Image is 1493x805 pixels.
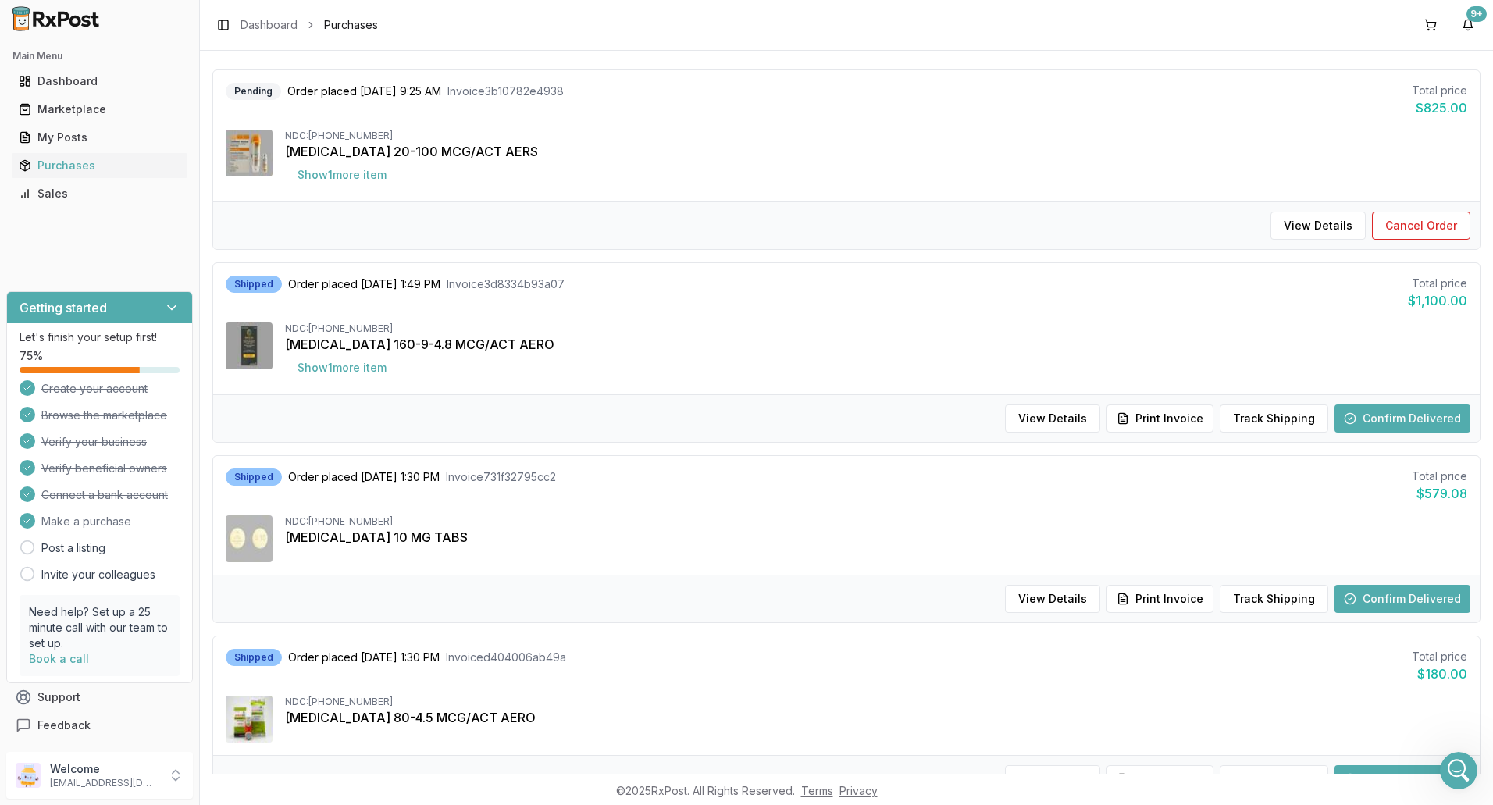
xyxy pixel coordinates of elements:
button: Confirm Delivered [1334,585,1470,613]
button: View Details [1005,404,1100,433]
div: [MEDICAL_DATA] 20-100 MCG/ACT AERS [285,142,1467,161]
div: Manuel says… [12,148,300,226]
button: Cancel Order [1372,212,1470,240]
div: JEFFREY says… [12,246,300,293]
div: Pending [226,83,281,100]
p: Welcome [50,761,159,777]
a: Purchases [12,151,187,180]
div: Still waiting on [MEDICAL_DATA] responses from a couple places and [MEDICAL_DATA] 0.25mg i have b... [25,3,244,80]
h1: [PERSON_NAME] [76,8,177,20]
div: My Posts [19,130,180,145]
button: Send a message… [268,505,293,530]
div: Close [274,6,302,34]
button: Feedback [6,711,193,739]
span: Order placed [DATE] 1:49 PM [288,276,440,292]
a: Sales [12,180,187,208]
button: Purchases [6,153,193,178]
div: Sales [19,186,180,201]
span: Invoice 3b10782e4938 [447,84,564,99]
div: Total price [1412,468,1467,484]
div: [MEDICAL_DATA] 10 MG TABS [285,528,1467,547]
textarea: Message… [13,479,299,505]
button: Show1more item [285,161,399,189]
button: Upload attachment [24,511,37,524]
div: $180.00 [1412,664,1467,683]
button: Confirm Delivered [1334,404,1470,433]
button: Print Invoice [1106,404,1213,433]
div: Manuel says… [12,293,300,354]
p: Active 12h ago [76,20,151,35]
span: Browse the marketplace [41,408,167,423]
a: Book a call [29,652,89,665]
img: Symbicort 80-4.5 MCG/ACT AERO [226,696,273,743]
button: Home [244,6,274,36]
div: [DATE] [12,225,300,246]
div: How many breo? [25,411,117,426]
div: JEFFREY says… [12,354,300,401]
a: Terms [801,784,833,797]
span: Invoice d404006ab49a [446,650,566,665]
div: Total price [1412,83,1467,98]
span: Create your account [41,381,148,397]
div: yes please, go ahead and put in our cart [56,447,300,497]
div: I actually might have some and did you still need [MEDICAL_DATA] 160? [12,293,256,342]
div: 9+ [1466,6,1487,22]
span: Invoice 731f32795cc2 [446,469,556,485]
div: ive also contacted the pharmacy we submitted [MEDICAL_DATA] and mounjaro when they are shipping out [12,148,256,213]
a: Marketplace [12,95,187,123]
span: Feedback [37,718,91,733]
span: Order placed [DATE] 9:25 AM [287,84,441,99]
button: Gif picker [74,511,87,524]
button: Confirm Delivered [1334,765,1470,793]
button: Emoji picker [49,511,62,524]
button: Track Shipping [1220,765,1328,793]
div: $1,100.00 [1408,291,1467,310]
span: Verify your business [41,434,147,450]
div: Total price [1412,649,1467,664]
button: Show1more item [285,354,399,382]
span: 75 % [20,348,43,364]
iframe: Intercom live chat [1440,752,1477,789]
div: NDC: [PHONE_NUMBER] [285,515,1467,528]
img: Jardiance 10 MG TABS [226,515,273,562]
a: Dashboard [241,17,298,33]
button: go back [10,6,40,36]
div: NDC: [PHONE_NUMBER] [285,130,1467,142]
img: User avatar [16,763,41,788]
div: How many breo? [12,401,130,436]
p: Need help? Set up a 25 minute call with our team to set up. [29,604,170,651]
div: [MEDICAL_DATA] 80-4.5 MCG/ACT AERO [285,708,1467,727]
button: My Posts [6,125,193,150]
img: Combivent Respimat 20-100 MCG/ACT AERS [226,130,273,176]
div: could you look for Breo 100-25 please [67,246,300,280]
button: View Details [1005,585,1100,613]
button: Dashboard [6,69,193,94]
h3: Getting started [20,298,107,317]
div: could you look for Breo 100-25 please [80,255,287,271]
a: Dashboard [12,67,187,95]
div: JEFFREY says… [12,447,300,509]
div: $579.08 [1412,484,1467,503]
div: Dashboard [19,73,180,89]
a: My Posts [12,123,187,151]
a: Privacy [839,784,878,797]
button: Support [6,683,193,711]
span: Purchases [324,17,378,33]
div: yes please, go ahead and put in our cart [69,457,287,487]
img: Profile image for Manuel [45,9,69,34]
p: Let's finish your setup first! [20,329,180,345]
button: View Details [1005,765,1100,793]
div: Shipped [226,649,282,666]
div: let me check [217,364,287,379]
div: Shipped [226,276,282,293]
button: Marketplace [6,97,193,122]
span: Invoice 3d8334b93a07 [447,276,565,292]
div: let me check [205,354,300,389]
button: Print Invoice [1106,765,1213,793]
div: Total price [1408,276,1467,291]
button: View Details [1270,212,1366,240]
a: Invite your colleagues [41,567,155,582]
div: Manuel says… [12,401,300,448]
div: NDC: [PHONE_NUMBER] [285,696,1467,708]
span: Order placed [DATE] 1:30 PM [288,469,440,485]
